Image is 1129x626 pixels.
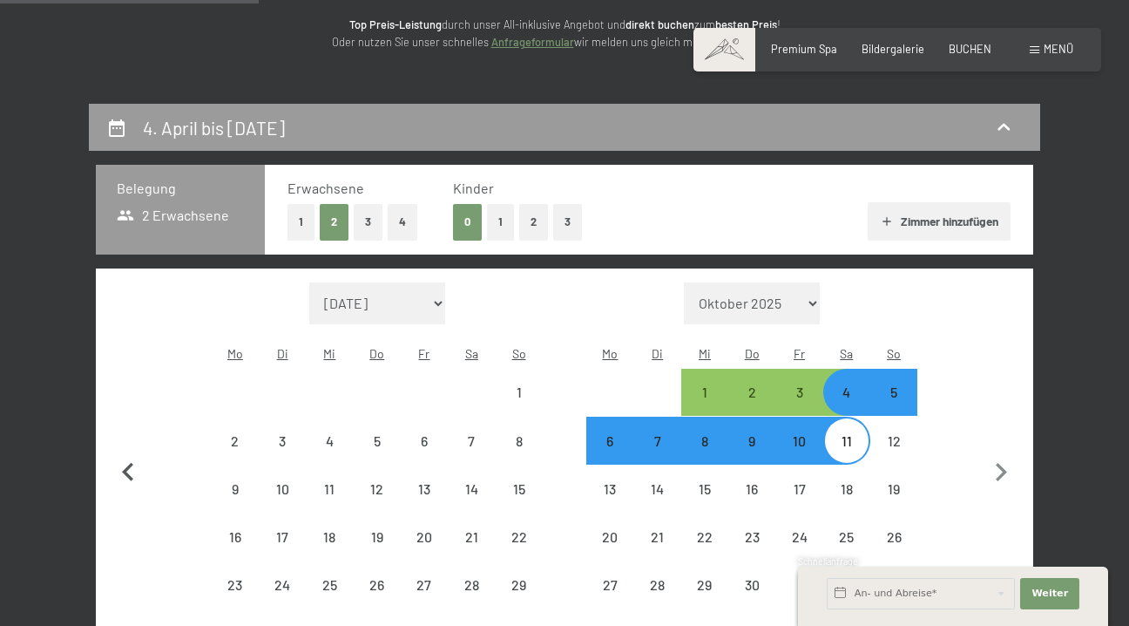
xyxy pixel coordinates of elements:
[870,417,917,464] div: Sun Apr 12 2026
[401,466,448,513] div: Anreise nicht möglich
[683,385,727,429] div: 1
[683,530,727,574] div: 22
[823,466,870,513] div: Sat Apr 18 2026
[588,578,632,622] div: 27
[728,417,775,464] div: Anreise möglich
[730,385,774,429] div: 2
[636,578,679,622] div: 28
[870,466,917,513] div: Sun Apr 19 2026
[401,514,448,561] div: Fri Mar 20 2026
[728,466,775,513] div: Thu Apr 16 2026
[586,514,633,561] div: Mon Apr 20 2026
[870,369,917,416] div: Sun Apr 05 2026
[681,561,728,609] div: Anreise nicht möglich
[823,417,870,464] div: Sat Apr 11 2026
[586,417,633,464] div: Mon Apr 06 2026
[825,434,869,478] div: 11
[840,346,853,361] abbr: Samstag
[681,417,728,464] div: Anreise möglich
[862,42,924,56] a: Bildergalerie
[868,202,1010,241] button: Zimmer hinzufügen
[212,514,259,561] div: Anreise nicht möglich
[448,561,495,609] div: Sat Mar 28 2026
[402,434,446,478] div: 6
[213,482,257,526] div: 9
[308,578,351,622] div: 25
[870,417,917,464] div: Anreise nicht möglich
[308,482,351,526] div: 11
[775,466,822,513] div: Fri Apr 17 2026
[634,417,681,464] div: Anreise möglich
[681,466,728,513] div: Wed Apr 15 2026
[634,514,681,561] div: Anreise nicht möglich
[586,561,633,609] div: Mon Apr 27 2026
[602,346,618,361] abbr: Montag
[354,466,401,513] div: Anreise nicht möglich
[354,417,401,464] div: Anreise nicht möglich
[401,417,448,464] div: Fri Mar 06 2026
[259,561,306,609] div: Tue Mar 24 2026
[308,434,351,478] div: 4
[798,556,858,567] span: Schnellanfrage
[354,514,401,561] div: Anreise nicht möglich
[355,482,399,526] div: 12
[777,530,821,574] div: 24
[586,466,633,513] div: Anreise nicht möglich
[401,561,448,609] div: Anreise nicht möglich
[212,417,259,464] div: Mon Mar 02 2026
[519,204,548,240] button: 2
[402,530,446,574] div: 20
[212,514,259,561] div: Mon Mar 16 2026
[453,180,494,196] span: Kinder
[212,561,259,609] div: Mon Mar 23 2026
[553,204,582,240] button: 3
[636,434,679,478] div: 7
[775,369,822,416] div: Fri Apr 03 2026
[823,514,870,561] div: Sat Apr 25 2026
[586,466,633,513] div: Mon Apr 13 2026
[775,417,822,464] div: Fri Apr 10 2026
[586,561,633,609] div: Anreise nicht möglich
[625,17,694,31] strong: direkt buchen
[259,466,306,513] div: Tue Mar 10 2026
[872,434,916,478] div: 12
[728,561,775,609] div: Thu Apr 30 2026
[495,561,542,609] div: Sun Mar 29 2026
[636,482,679,526] div: 14
[308,530,351,574] div: 18
[777,434,821,478] div: 10
[681,369,728,416] div: Anreise möglich
[771,42,837,56] span: Premium Spa
[306,466,353,513] div: Wed Mar 11 2026
[872,385,916,429] div: 5
[949,42,991,56] a: BUCHEN
[715,17,777,31] strong: besten Preis
[683,482,727,526] div: 15
[495,369,542,416] div: Anreise nicht möglich
[212,561,259,609] div: Anreise nicht möglich
[306,514,353,561] div: Anreise nicht möglich
[117,206,229,225] span: 2 Erwachsene
[259,514,306,561] div: Anreise nicht möglich
[448,417,495,464] div: Anreise nicht möglich
[497,385,540,429] div: 1
[260,530,304,574] div: 17
[870,514,917,561] div: Sun Apr 26 2026
[260,434,304,478] div: 3
[259,466,306,513] div: Anreise nicht möglich
[277,346,288,361] abbr: Dienstag
[260,578,304,622] div: 24
[728,514,775,561] div: Thu Apr 23 2026
[775,466,822,513] div: Anreise nicht möglich
[728,514,775,561] div: Anreise nicht möglich
[354,514,401,561] div: Thu Mar 19 2026
[143,117,285,139] h2: 4. April bis [DATE]
[512,346,526,361] abbr: Sonntag
[497,434,540,478] div: 8
[306,514,353,561] div: Wed Mar 18 2026
[450,482,493,526] div: 14
[287,180,364,196] span: Erwachsene
[825,385,869,429] div: 4
[823,514,870,561] div: Anreise nicht möglich
[634,561,681,609] div: Anreise nicht möglich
